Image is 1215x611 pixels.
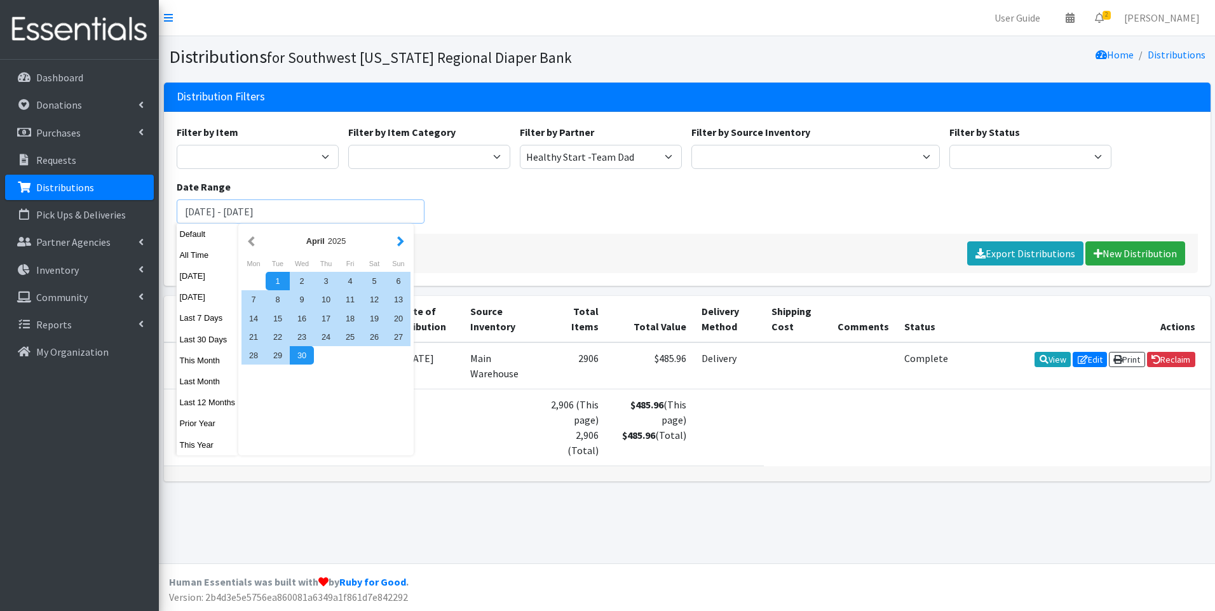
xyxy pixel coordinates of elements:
p: Pick Ups & Deliveries [36,208,126,221]
p: Inventory [36,264,79,276]
p: Purchases [36,126,81,139]
button: Last 30 Days [177,330,239,349]
div: Wednesday [290,255,314,272]
div: Monday [241,255,266,272]
a: My Organization [5,339,154,365]
td: 2,906 (This page) 2,906 (Total) [540,389,606,466]
button: Default [177,225,239,243]
div: 17 [314,309,338,328]
strong: April [306,236,325,246]
div: 27 [386,328,411,346]
small: for Southwest [US_STATE] Regional Diaper Bank [267,48,572,67]
p: Partner Agencies [36,236,111,248]
div: 15 [266,309,290,328]
a: 2 [1085,5,1114,30]
a: Requests [5,147,154,173]
div: 2 [290,272,314,290]
a: Community [5,285,154,310]
label: Filter by Source Inventory [691,124,810,140]
p: Reports [36,318,72,331]
a: Print [1109,352,1145,367]
td: 88576 [164,342,215,389]
div: 6 [386,272,411,290]
div: 12 [362,290,386,309]
div: 24 [314,328,338,346]
span: Version: 2b4d3e5e5756ea860081a6349a1f861d7e842292 [169,591,408,603]
a: Pick Ups & Deliveries [5,202,154,227]
td: (This page) (Total) [606,389,694,466]
label: Filter by Item [177,124,238,140]
a: Distributions [1148,48,1205,61]
a: Reports [5,312,154,337]
h1: Distributions [169,46,682,68]
th: Date of Distribution [375,296,462,342]
div: 7 [241,290,266,309]
p: Distributions [36,181,94,194]
th: Delivery Method [694,296,764,342]
div: 13 [386,290,411,309]
div: 18 [338,309,362,328]
div: Friday [338,255,362,272]
a: Donations [5,92,154,117]
strong: Human Essentials was built with by . [169,575,409,588]
img: HumanEssentials [5,8,154,51]
div: 5 [362,272,386,290]
button: Last 7 Days [177,309,239,327]
a: View [1035,352,1071,367]
button: This Month [177,351,239,370]
label: Filter by Item Category [348,124,456,140]
button: [DATE] [177,288,239,306]
th: Shipping Cost [764,296,830,342]
label: Filter by Status [949,124,1020,140]
td: 2906 [540,342,606,389]
th: Actions [956,296,1211,342]
div: 11 [338,290,362,309]
div: 14 [241,309,266,328]
a: Ruby for Good [339,575,406,588]
div: 19 [362,309,386,328]
div: 4 [338,272,362,290]
strong: $485.96 [630,398,663,411]
a: Reclaim [1147,352,1195,367]
a: Dashboard [5,65,154,90]
button: Last 12 Months [177,393,239,412]
td: Complete [897,342,956,389]
div: Saturday [362,255,386,272]
button: Prior Year [177,414,239,433]
div: 22 [266,328,290,346]
td: Delivery [694,342,764,389]
input: January 1, 2011 - December 31, 2011 [177,199,425,224]
p: Requests [36,154,76,166]
a: [PERSON_NAME] [1114,5,1210,30]
a: Partner Agencies [5,229,154,255]
th: Source Inventory [463,296,540,342]
p: Dashboard [36,71,83,84]
div: 25 [338,328,362,346]
div: 23 [290,328,314,346]
a: User Guide [984,5,1050,30]
button: [DATE] [177,267,239,285]
button: This Year [177,436,239,454]
div: 9 [290,290,314,309]
div: 30 [290,346,314,365]
div: 16 [290,309,314,328]
span: 2 [1103,11,1111,20]
div: 1 [266,272,290,290]
a: Edit [1073,352,1107,367]
div: Thursday [314,255,338,272]
a: Export Distributions [967,241,1083,265]
strong: $485.96 [622,429,655,441]
div: 29 [266,346,290,365]
div: 20 [386,309,411,328]
td: $485.96 [606,342,694,389]
div: Sunday [386,255,411,272]
div: 3 [314,272,338,290]
td: [DATE] [375,342,462,389]
th: Total Value [606,296,694,342]
th: Status [897,296,956,342]
button: Last Month [177,372,239,391]
p: Donations [36,98,82,111]
span: 2025 [328,236,346,246]
div: 28 [241,346,266,365]
th: Total Items [540,296,606,342]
